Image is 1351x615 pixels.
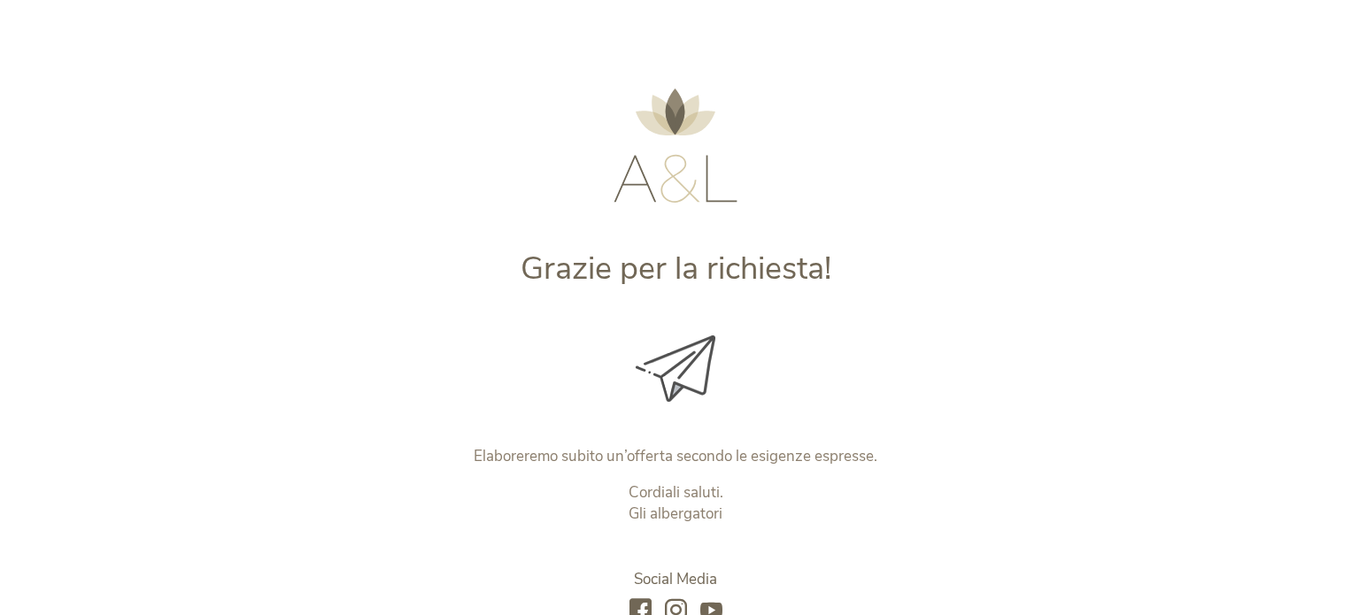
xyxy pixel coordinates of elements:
p: Elaboreremo subito un’offerta secondo le esigenze espresse. [306,446,1046,467]
span: Grazie per la richiesta! [521,247,831,290]
p: Cordiali saluti. Gli albergatori [306,482,1046,525]
img: AMONTI & LUNARIS Wellnessresort [614,88,737,203]
span: Social Media [634,569,717,589]
img: Grazie per la richiesta! [636,335,715,402]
